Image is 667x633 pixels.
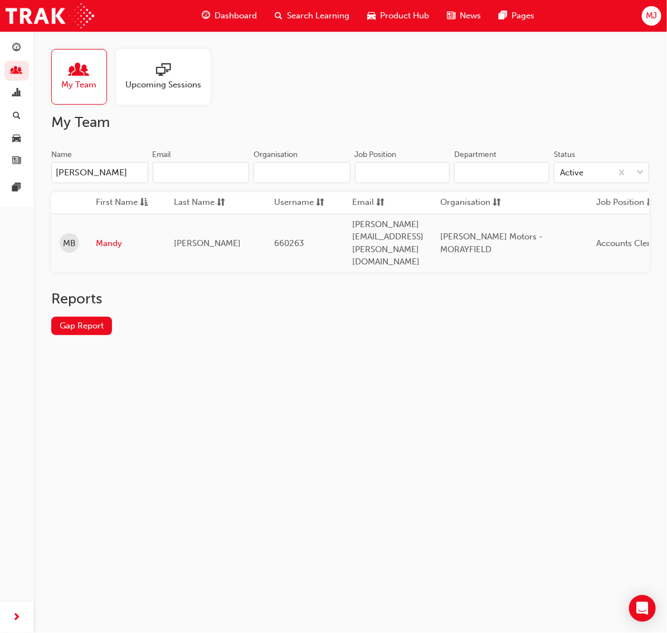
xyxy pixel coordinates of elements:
span: Username [274,196,314,210]
a: pages-iconPages [490,4,543,27]
button: MJ [642,6,661,26]
input: Email [153,162,250,183]
h2: My Team [51,114,649,131]
input: Department [454,162,549,183]
span: Pages [512,9,534,22]
div: Open Intercom Messenger [629,595,656,622]
span: News [460,9,481,22]
span: Accounts Clerk [596,238,655,248]
span: pages-icon [13,183,21,193]
span: sorting-icon [376,196,384,210]
span: [PERSON_NAME][EMAIL_ADDRESS][PERSON_NAME][DOMAIN_NAME] [352,219,423,267]
span: sorting-icon [646,196,655,210]
div: Email [153,149,172,160]
span: MJ [646,9,658,22]
span: guage-icon [202,9,210,23]
span: asc-icon [140,196,148,210]
input: Name [51,162,148,183]
span: pages-icon [499,9,507,23]
span: MB [63,237,76,250]
button: Emailsorting-icon [352,196,413,210]
span: Last Name [174,196,215,210]
span: Organisation [440,196,490,210]
span: My Team [62,78,97,91]
a: search-iconSearch Learning [266,4,358,27]
a: car-iconProduct Hub [358,4,438,27]
input: Job Position [355,162,450,183]
span: people-icon [13,66,21,76]
img: Trak [6,3,94,28]
span: sorting-icon [493,196,501,210]
span: search-icon [275,9,283,23]
span: guage-icon [13,43,21,53]
span: First Name [96,196,138,210]
a: news-iconNews [438,4,490,27]
span: Dashboard [215,9,257,22]
a: Upcoming Sessions [116,49,220,105]
span: [PERSON_NAME] [174,238,241,248]
span: Job Position [596,196,644,210]
span: car-icon [367,9,376,23]
span: chart-icon [13,89,21,99]
input: Organisation [254,162,350,183]
a: Gap Report [51,317,112,335]
div: Department [454,149,496,160]
a: guage-iconDashboard [193,4,266,27]
div: Active [560,166,583,179]
a: Mandy [96,237,157,250]
span: sessionType_ONLINE_URL-icon [156,63,171,78]
span: Search Learning [287,9,349,22]
span: search-icon [13,111,21,121]
div: Organisation [254,149,298,160]
span: Product Hub [380,9,429,22]
div: Name [51,149,72,160]
span: sorting-icon [217,196,225,210]
span: news-icon [447,9,455,23]
button: First Nameasc-icon [96,196,157,210]
span: Upcoming Sessions [125,78,201,91]
button: Last Namesorting-icon [174,196,235,210]
button: Usernamesorting-icon [274,196,335,210]
span: down-icon [636,166,644,180]
div: Status [554,149,575,160]
span: car-icon [13,134,21,144]
span: news-icon [13,156,21,166]
span: sorting-icon [316,196,324,210]
span: [PERSON_NAME] Motors - MORAYFIELD [440,232,543,254]
a: My Team [51,49,116,105]
h2: Reports [51,290,649,308]
span: Email [352,196,374,210]
div: Job Position [355,149,397,160]
button: Job Positionsorting-icon [596,196,658,210]
button: Organisationsorting-icon [440,196,502,210]
span: next-icon [13,611,21,625]
span: 660263 [274,238,304,248]
span: people-icon [72,63,86,78]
